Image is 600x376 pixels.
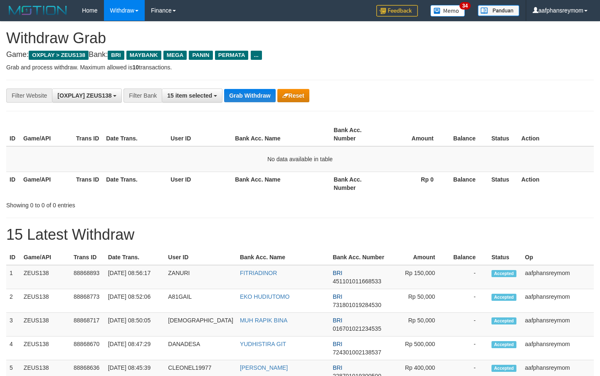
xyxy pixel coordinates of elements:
[73,172,103,195] th: Trans ID
[240,364,288,371] a: [PERSON_NAME]
[73,123,103,146] th: Trans ID
[383,172,446,195] th: Rp 0
[189,51,212,60] span: PANIN
[491,365,516,372] span: Accepted
[333,278,381,285] span: Copy 451101011668533 to clipboard
[70,313,105,337] td: 88868717
[6,51,594,59] h4: Game: Bank:
[240,317,287,324] a: MUH RAPIK BINA
[6,337,20,360] td: 4
[522,313,594,337] td: aafphansreymom
[105,250,165,265] th: Date Trans.
[277,89,309,102] button: Reset
[333,317,342,324] span: BRI
[232,123,330,146] th: Bank Acc. Name
[488,250,522,265] th: Status
[163,51,187,60] span: MEGA
[333,341,342,347] span: BRI
[388,265,448,289] td: Rp 150,000
[165,265,237,289] td: ZANURI
[388,313,448,337] td: Rp 50,000
[20,265,70,289] td: ZEUS138
[70,289,105,313] td: 88868773
[522,337,594,360] td: aafphansreymom
[383,123,446,146] th: Amount
[329,250,388,265] th: Bank Acc. Number
[108,51,124,60] span: BRI
[459,2,471,10] span: 34
[20,337,70,360] td: ZEUS138
[333,325,381,332] span: Copy 016701021234535 to clipboard
[57,92,111,99] span: [OXPLAY] ZEUS138
[103,123,167,146] th: Date Trans.
[70,337,105,360] td: 88868670
[6,198,244,209] div: Showing 0 to 0 of 0 entries
[105,313,165,337] td: [DATE] 08:50:05
[240,270,277,276] a: FITRIADINOR
[29,51,89,60] span: OXPLAY > ZEUS138
[6,30,594,47] h1: Withdraw Grab
[6,172,20,195] th: ID
[70,250,105,265] th: Trans ID
[6,289,20,313] td: 2
[522,289,594,313] td: aafphansreymom
[6,250,20,265] th: ID
[251,51,262,60] span: ...
[165,313,237,337] td: [DEMOGRAPHIC_DATA]
[333,293,342,300] span: BRI
[522,250,594,265] th: Op
[167,172,232,195] th: User ID
[167,123,232,146] th: User ID
[20,313,70,337] td: ZEUS138
[6,123,20,146] th: ID
[20,289,70,313] td: ZEUS138
[447,313,488,337] td: -
[388,289,448,313] td: Rp 50,000
[240,293,290,300] a: EKO HUDIUTOMO
[430,5,465,17] img: Button%20Memo.svg
[6,146,594,172] td: No data available in table
[488,172,518,195] th: Status
[478,5,519,16] img: panduan.png
[167,92,212,99] span: 15 item selected
[446,123,488,146] th: Balance
[6,4,69,17] img: MOTION_logo.png
[491,317,516,324] span: Accepted
[447,265,488,289] td: -
[105,289,165,313] td: [DATE] 08:52:06
[333,302,381,308] span: Copy 731801019284530 to clipboard
[331,172,383,195] th: Bank Acc. Number
[20,172,73,195] th: Game/API
[126,51,161,60] span: MAYBANK
[70,265,105,289] td: 88868893
[6,63,594,71] p: Grab and process withdraw. Maximum allowed is transactions.
[165,250,237,265] th: User ID
[447,337,488,360] td: -
[123,88,162,103] div: Filter Bank
[333,349,381,356] span: Copy 724301002138537 to clipboard
[6,265,20,289] td: 1
[20,250,70,265] th: Game/API
[491,294,516,301] span: Accepted
[376,5,418,17] img: Feedback.jpg
[105,337,165,360] td: [DATE] 08:47:29
[237,250,329,265] th: Bank Acc. Name
[165,289,237,313] td: A81GAIL
[132,64,139,71] strong: 10
[165,337,237,360] td: DANADESA
[447,250,488,265] th: Balance
[20,123,73,146] th: Game/API
[333,270,342,276] span: BRI
[240,341,286,347] a: YUDHISTIRA GIT
[333,364,342,371] span: BRI
[488,123,518,146] th: Status
[105,265,165,289] td: [DATE] 08:56:17
[331,123,383,146] th: Bank Acc. Number
[388,250,448,265] th: Amount
[388,337,448,360] td: Rp 500,000
[6,226,594,243] h1: 15 Latest Withdraw
[518,172,594,195] th: Action
[215,51,249,60] span: PERMATA
[52,88,122,103] button: [OXPLAY] ZEUS138
[522,265,594,289] td: aafphansreymom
